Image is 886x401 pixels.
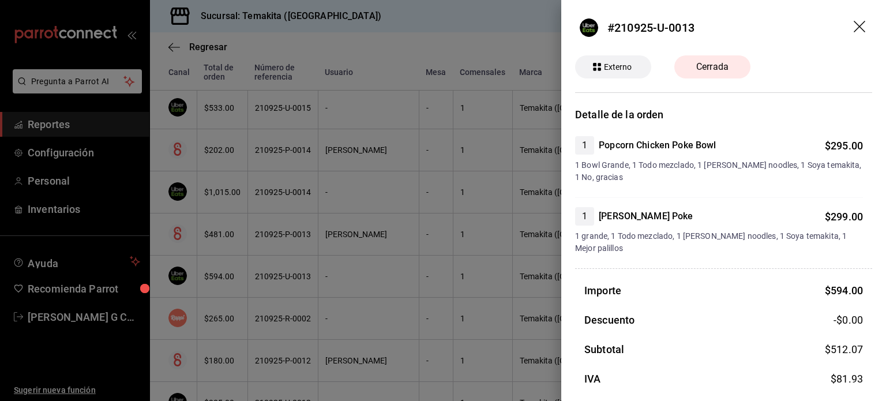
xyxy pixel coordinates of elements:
[831,373,863,385] span: $ 81.93
[584,371,600,387] h3: IVA
[689,60,735,74] span: Cerrada
[825,284,863,297] span: $ 594.00
[825,343,863,355] span: $ 512.07
[575,230,863,254] span: 1 grande, 1 Todo mezclado, 1 [PERSON_NAME] noodles, 1 Soya temakita, 1 Mejor palillos
[599,61,637,73] span: Externo
[575,209,594,223] span: 1
[584,283,621,298] h3: Importe
[825,140,863,152] span: $ 295.00
[584,342,624,357] h3: Subtotal
[584,312,635,328] h3: Descuento
[599,209,693,223] h4: [PERSON_NAME] Poke
[854,21,868,35] button: drag
[825,211,863,223] span: $ 299.00
[575,138,594,152] span: 1
[607,19,694,36] div: #210925-U-0013
[599,138,716,152] h4: Popcorn Chicken Poke Bowl
[575,159,863,183] span: 1 Bowl Grande, 1 Todo mezclado, 1 [PERSON_NAME] noodles, 1 Soya temakita, 1 No, gracias
[834,312,863,328] span: -$0.00
[575,107,872,122] h3: Detalle de la orden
